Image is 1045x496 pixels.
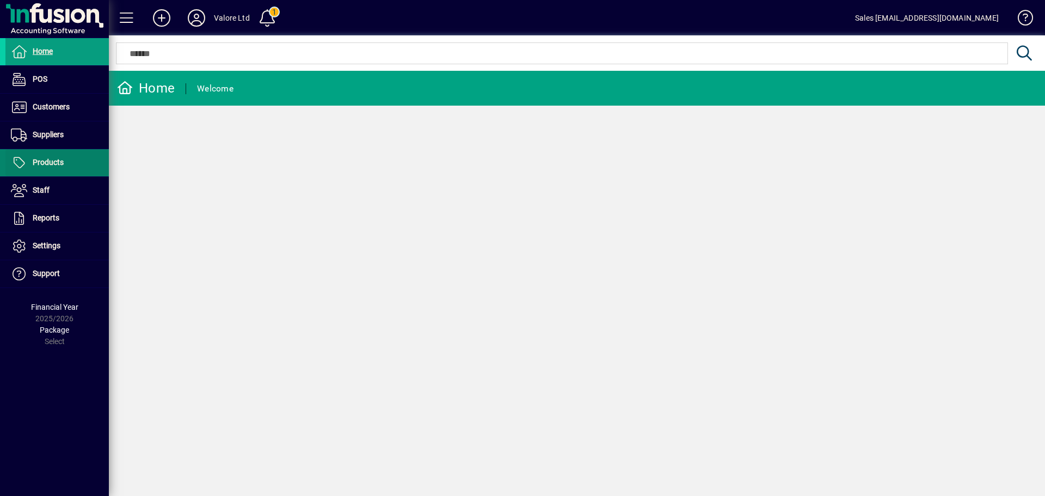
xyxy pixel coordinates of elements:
[144,8,179,28] button: Add
[31,303,78,311] span: Financial Year
[5,177,109,204] a: Staff
[33,130,64,139] span: Suppliers
[5,260,109,287] a: Support
[5,149,109,176] a: Products
[33,47,53,56] span: Home
[33,186,50,194] span: Staff
[1010,2,1031,38] a: Knowledge Base
[33,269,60,278] span: Support
[214,9,250,27] div: Valore Ltd
[197,80,233,97] div: Welcome
[117,79,175,97] div: Home
[5,121,109,149] a: Suppliers
[855,9,999,27] div: Sales [EMAIL_ADDRESS][DOMAIN_NAME]
[5,66,109,93] a: POS
[33,102,70,111] span: Customers
[5,205,109,232] a: Reports
[5,94,109,121] a: Customers
[33,158,64,167] span: Products
[33,75,47,83] span: POS
[179,8,214,28] button: Profile
[33,241,60,250] span: Settings
[33,213,59,222] span: Reports
[40,326,69,334] span: Package
[5,232,109,260] a: Settings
